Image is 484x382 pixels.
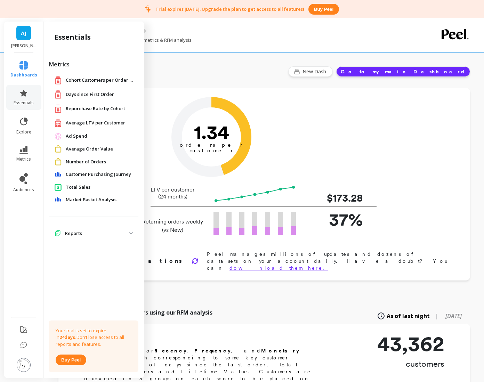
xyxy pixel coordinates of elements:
tspan: orders per [180,142,243,148]
strong: 24 days. [59,334,76,340]
button: Buy peel [308,4,339,15]
span: As of last night [387,312,430,320]
p: Artizan Joyeria [11,43,37,49]
tspan: customer [189,147,234,154]
img: navigation item icon [55,145,62,153]
span: | [435,312,438,320]
span: dashboards [10,72,37,78]
img: navigation item icon [55,172,62,177]
img: navigation item icon [55,230,61,236]
span: Market Basket Analysis [66,196,116,203]
a: Ad Spend [66,133,133,140]
p: customers [377,358,444,369]
img: profile picture [17,358,31,372]
button: Go to my main Dashboard [336,66,470,77]
span: New Dash [302,68,328,75]
img: navigation item icon [55,76,62,84]
img: navigation item icon [55,158,62,165]
b: Frequency [194,348,231,353]
span: [DATE] [445,312,462,320]
a: Average Order Value [66,146,133,153]
text: 1.34 [194,121,229,144]
p: LTV per customer (24 months) [140,186,205,200]
a: Average LTV per Customer [66,120,133,127]
span: explore [16,129,31,135]
a: Number of Orders [66,159,133,165]
p: $173.28 [307,190,363,206]
a: download them here. [229,265,328,271]
a: Days since First Order [66,91,133,98]
p: Peel manages millions of updates and dozens of datasets on your account daily. Have a doubt? You can [207,251,448,271]
span: Repurchase Rate by Cohort [66,105,125,112]
span: metrics [16,156,31,162]
a: Repurchase Rate by Cohort [66,105,133,112]
p: 37% [307,206,363,233]
span: Days since First Order [66,91,114,98]
span: Average Order Value [66,146,113,153]
p: Trial expires [DATE]. Upgrade the plan to get access to all features! [155,6,304,12]
h2: Metrics [49,60,138,68]
img: navigation item icon [55,104,62,113]
img: navigation item icon [55,184,62,191]
h2: RFM Segments [84,333,321,344]
button: New Dash [288,66,333,77]
p: Returning orders weekly (vs New) [140,218,205,234]
p: 43,362 [377,333,444,354]
a: Cohort Customers per Order Count [66,77,135,84]
p: Your trial is set to expire in Don’t lose access to all reports and features. [56,327,131,348]
img: navigation item icon [55,197,62,203]
span: Ad Spend [66,133,87,140]
p: Reports [65,230,129,237]
a: Total Sales [66,184,133,191]
span: audiences [13,187,34,193]
span: AJ [21,29,26,37]
span: Customer Purchasing Journey [66,171,131,178]
span: Number of Orders [66,159,106,165]
img: navigation item icon [55,133,62,140]
h2: essentials [55,32,91,42]
span: Average LTV per Customer [66,120,125,127]
span: essentials [14,100,34,106]
span: Total Sales [66,184,90,191]
img: navigation item icon [55,90,62,99]
button: Buy peel [56,355,86,365]
img: navigation item icon [55,119,62,127]
b: Recency [154,348,186,353]
img: down caret icon [129,232,133,234]
a: Customer Purchasing Journey [66,171,133,178]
